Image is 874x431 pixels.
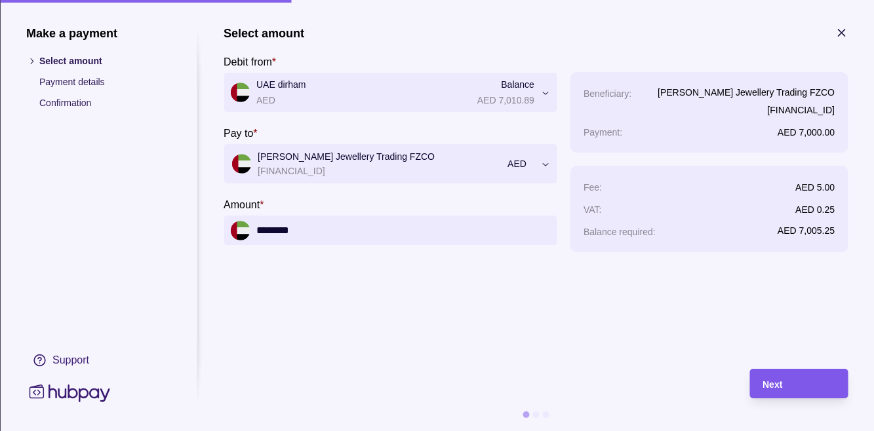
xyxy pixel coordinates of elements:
p: [PERSON_NAME] Jewellery Trading FZCO [658,85,835,100]
p: Fee : [584,182,602,193]
p: AED 0.25 [795,204,835,215]
p: AED 5.00 [795,182,835,193]
p: Pay to [224,128,253,139]
h1: Make a payment [26,26,170,41]
p: Confirmation [39,96,170,110]
p: Beneficiary : [584,88,631,99]
img: ae [231,154,251,174]
p: Payment : [584,127,622,138]
p: Balance required : [584,227,656,237]
p: Payment details [39,75,170,89]
h1: Select amount [224,26,304,41]
p: Select amount [39,54,170,68]
p: [FINANCIAL_ID] [658,103,835,117]
div: Support [52,353,89,367]
p: Amount [224,199,260,210]
label: Debit from [224,54,276,69]
span: Next [763,379,782,390]
p: AED 7,005.25 [778,225,835,236]
img: ae [230,221,250,240]
p: [PERSON_NAME] Jewellery Trading FZCO [258,149,501,164]
button: Next [749,369,848,398]
p: VAT : [584,204,602,215]
input: amount [256,216,551,245]
a: Support [26,347,170,374]
p: Debit from [224,56,272,67]
p: AED 7,000.00 [778,127,835,138]
label: Amount [224,197,264,212]
label: Pay to [224,125,258,141]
